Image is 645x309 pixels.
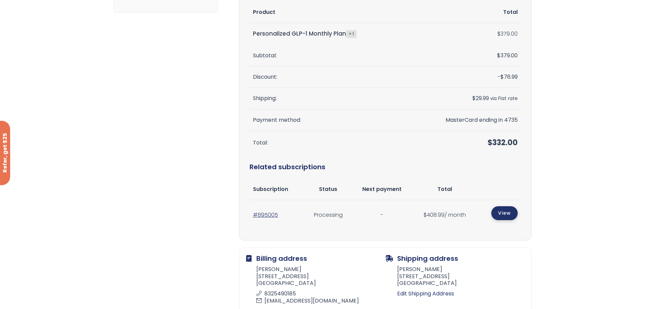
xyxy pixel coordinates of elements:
span: $ [500,73,504,81]
span: Subscription [253,185,288,193]
span: $ [497,52,500,59]
p: [EMAIL_ADDRESS][DOMAIN_NAME] [256,297,381,305]
th: Discount: [250,66,408,88]
span: Status [319,185,337,193]
h2: Related subscriptions [250,155,521,179]
p: 8325490185 [256,290,381,297]
address: [PERSON_NAME] [STREET_ADDRESS] [GEOGRAPHIC_DATA] [385,266,524,289]
span: 29.99 [472,94,489,102]
td: MasterCard ending in 4735 [408,110,521,131]
th: Total [408,2,521,23]
address: [PERSON_NAME] [STREET_ADDRESS] [GEOGRAPHIC_DATA] [246,266,385,307]
span: $ [497,30,500,38]
a: #895005 [253,211,278,219]
small: via Flat rate [490,95,518,102]
th: Shipping: [250,88,408,109]
td: Personalized GLP-1 Monthly Plan [250,23,408,45]
span: Total [437,185,452,193]
a: Edit Shipping Address [397,289,524,298]
span: 408.99 [424,211,445,219]
th: Product [250,2,408,23]
td: - [352,200,412,230]
a: View [491,206,518,220]
span: $ [472,94,476,102]
span: 332.00 [488,137,518,148]
span: $ [424,211,427,219]
span: $ [488,137,492,148]
td: / month [412,200,477,230]
td: Processing [305,200,352,230]
th: Subtotal: [250,45,408,66]
td: - [408,66,521,88]
span: Next payment [362,185,402,193]
span: 76.99 [500,73,518,81]
strong: × 1 [346,30,357,38]
h2: Billing address [246,254,385,263]
span: 379.00 [497,52,518,59]
bdi: 379.00 [497,30,518,38]
th: Payment method: [250,110,408,131]
th: Total: [250,131,408,155]
h2: Shipping address [385,254,524,263]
